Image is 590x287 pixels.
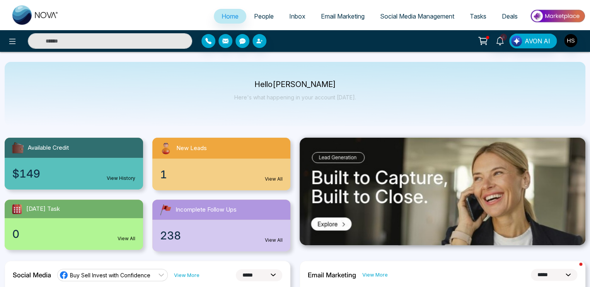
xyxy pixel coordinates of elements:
[380,12,454,20] span: Social Media Management
[214,9,246,24] a: Home
[107,175,135,182] a: View History
[500,34,507,41] span: 4
[176,144,207,153] span: New Leads
[525,36,550,46] span: AVON AI
[11,141,25,155] img: availableCredit.svg
[511,36,522,46] img: Lead Flow
[313,9,372,24] a: Email Marketing
[176,205,237,214] span: Incomplete Follow Ups
[509,34,557,48] button: AVON AI
[529,7,585,25] img: Market-place.gif
[148,200,295,251] a: Incomplete Follow Ups238View All
[234,94,356,101] p: Here's what happening in your account [DATE].
[28,143,69,152] span: Available Credit
[148,138,295,190] a: New Leads1View All
[160,166,167,183] span: 1
[494,9,525,24] a: Deals
[491,34,509,47] a: 4
[11,203,23,215] img: todayTask.svg
[265,237,283,244] a: View All
[265,176,283,183] a: View All
[174,272,200,279] a: View More
[564,261,582,279] iframe: Intercom live chat
[12,5,59,25] img: Nova CRM Logo
[281,9,313,24] a: Inbox
[470,12,486,20] span: Tasks
[118,235,135,242] a: View All
[289,12,305,20] span: Inbox
[234,81,356,88] p: Hello [PERSON_NAME]
[362,271,388,278] a: View More
[26,205,60,214] span: [DATE] Task
[246,9,281,24] a: People
[300,138,585,245] img: .
[13,271,51,279] h2: Social Media
[159,141,173,155] img: newLeads.svg
[12,166,40,182] span: $149
[564,34,577,47] img: User Avatar
[372,9,462,24] a: Social Media Management
[308,271,356,279] h2: Email Marketing
[502,12,518,20] span: Deals
[12,226,19,242] span: 0
[160,227,181,244] span: 238
[254,12,274,20] span: People
[159,203,172,217] img: followUps.svg
[70,272,150,279] span: Buy Sell Invest with Confidence
[222,12,239,20] span: Home
[462,9,494,24] a: Tasks
[321,12,365,20] span: Email Marketing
